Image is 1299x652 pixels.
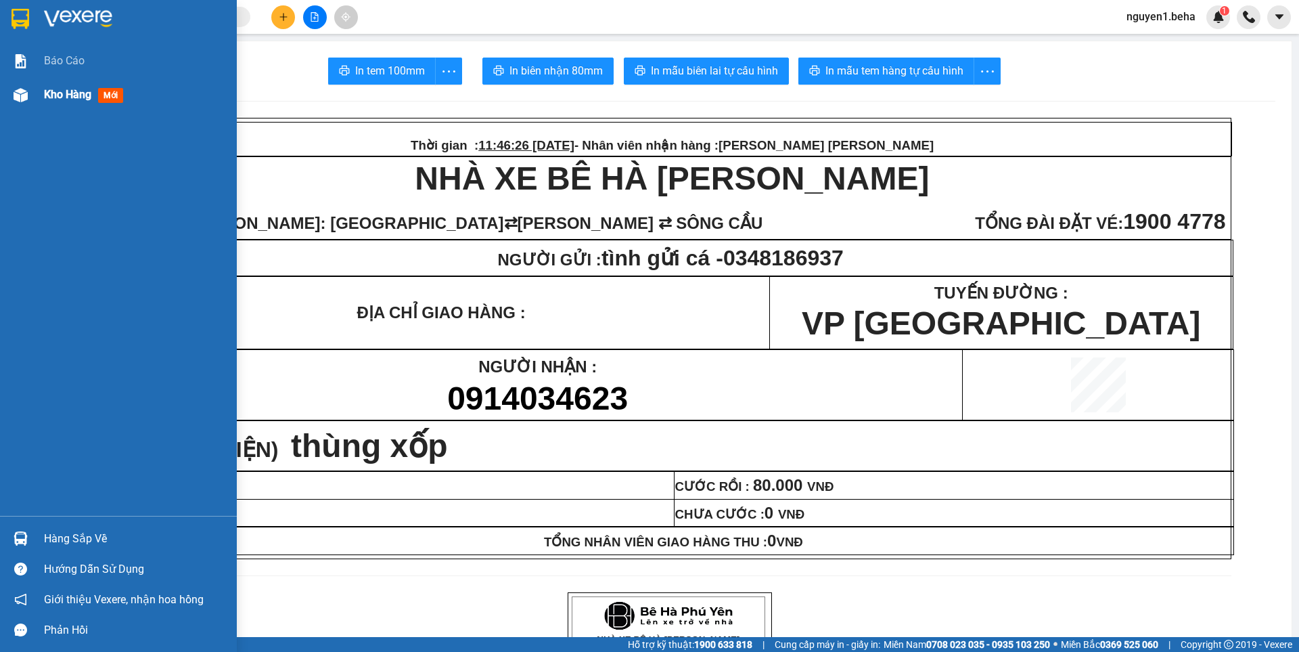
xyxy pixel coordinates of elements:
[271,5,295,29] button: plus
[974,63,1000,80] span: more
[767,531,776,550] span: 0
[1212,11,1225,23] img: icon-new-feature
[1222,6,1227,16] span: 1
[357,303,526,322] strong: ĐỊA CHỈ GIAO HÀNG :
[44,591,204,608] span: Giới thiệu Vexere, nhận hoa hồng
[44,52,85,69] span: Báo cáo
[802,479,834,494] span: VNĐ
[447,381,628,416] span: 0914034623
[1123,209,1225,234] span: 1900 4778
[478,138,574,152] span: 11:46:26 [DATE]
[624,58,789,85] button: printerIn mẫu biên lai tự cấu hình
[601,246,844,270] span: tình gửi cá -
[493,65,504,78] span: printer
[328,58,436,85] button: printerIn tem 100mm
[14,624,27,636] span: message
[723,246,844,270] span: 0348186937
[809,65,820,78] span: printer
[184,214,503,232] span: [PERSON_NAME]: [GEOGRAPHIC_DATA]
[773,507,804,521] span: VNĐ
[825,62,963,79] span: In mẫu tem hàng tự cấu hình
[926,639,1050,650] strong: 0708 023 035 - 0935 103 250
[478,357,597,376] span: NGƯỜI NHẬN :
[1273,11,1285,23] span: caret-down
[98,88,123,103] span: mới
[1100,639,1158,650] strong: 0369 525 060
[675,507,805,521] span: CHƯA CƯỚC :
[14,593,27,606] span: notification
[44,559,227,580] div: Hướng dẫn sử dụng
[1243,11,1255,23] img: phone-icon
[504,214,518,232] span: ⇄
[974,58,1001,85] button: more
[334,5,358,29] button: aim
[975,214,1123,232] span: TỔNG ĐÀI ĐẶT VÉ:
[1116,8,1206,25] span: nguyen1.beha
[435,58,462,85] button: more
[14,563,27,575] span: question-circle
[341,12,350,22] span: aim
[509,62,603,79] span: In biên nhận 80mm
[753,476,802,494] span: 80.000
[355,62,425,79] span: In tem 100mm
[1267,5,1291,29] button: caret-down
[765,504,773,522] span: 0
[694,639,752,650] strong: 1900 633 818
[14,531,28,546] img: warehouse-icon
[798,58,974,85] button: printerIn mẫu tem hàng tự cấu hình
[719,138,934,152] span: [PERSON_NAME] [PERSON_NAME]
[415,160,929,196] strong: NHÀ XE BÊ HÀ [PERSON_NAME]
[411,138,934,152] span: Thời gian : - Nhân viên nhận hàng :
[436,63,461,80] span: more
[14,54,28,68] img: solution-icon
[310,12,319,22] span: file-add
[44,529,227,549] div: Hàng sắp về
[482,58,614,85] button: printerIn biên nhận 80mm
[1168,637,1170,652] span: |
[291,428,448,464] span: thùng xốp
[339,65,350,78] span: printer
[1061,637,1158,652] span: Miền Bắc
[12,9,29,29] img: logo-vxr
[44,88,91,101] span: Kho hàng
[628,637,752,652] span: Hỗ trợ kỹ thuật:
[762,637,765,652] span: |
[934,284,1068,302] span: TUYẾN ĐƯỜNG :
[675,479,834,494] span: CƯỚC RỒI :
[1053,642,1057,647] span: ⚪️
[767,535,803,549] span: VNĐ
[221,437,279,462] span: KIỆN)
[544,535,803,549] span: TỔNG NHÂN VIÊN GIAO HÀNG THU :
[303,5,327,29] button: file-add
[802,305,1200,341] span: VP [GEOGRAPHIC_DATA]
[651,62,778,79] span: In mẫu biên lai tự cấu hình
[1220,6,1229,16] sup: 1
[884,637,1050,652] span: Miền Nam
[14,88,28,102] img: warehouse-icon
[775,637,880,652] span: Cung cấp máy in - giấy in:
[498,251,848,269] span: NGƯỜI GỬI :
[635,65,645,78] span: printer
[597,634,739,645] strong: NHÀ XE BÊ HÀ [PERSON_NAME]
[518,214,763,232] span: [PERSON_NAME] ⇄ SÔNG CẦU
[279,12,288,22] span: plus
[1224,640,1233,649] span: copyright
[44,620,227,640] div: Phản hồi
